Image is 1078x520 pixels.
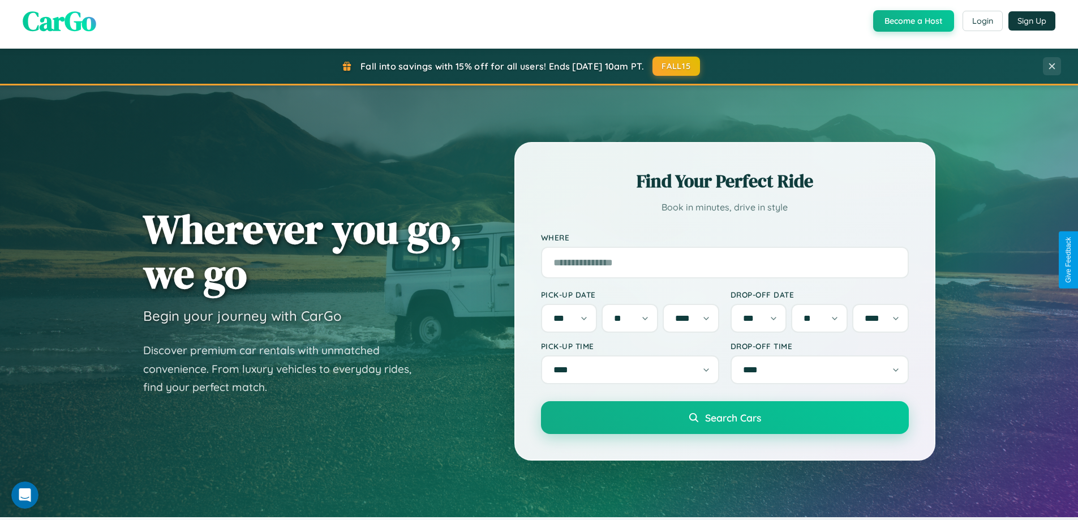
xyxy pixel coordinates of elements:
span: CarGo [23,2,96,40]
label: Pick-up Date [541,290,719,299]
label: Drop-off Time [731,341,909,351]
button: Become a Host [873,10,954,32]
span: Fall into savings with 15% off for all users! Ends [DATE] 10am PT. [360,61,644,72]
label: Where [541,233,909,242]
button: FALL15 [652,57,700,76]
h3: Begin your journey with CarGo [143,307,342,324]
p: Book in minutes, drive in style [541,199,909,216]
h1: Wherever you go, we go [143,207,462,296]
button: Login [963,11,1003,31]
label: Pick-up Time [541,341,719,351]
iframe: Intercom live chat [11,482,38,509]
div: Give Feedback [1064,237,1072,283]
button: Sign Up [1008,11,1055,31]
button: Search Cars [541,401,909,434]
span: Search Cars [705,411,761,424]
h2: Find Your Perfect Ride [541,169,909,194]
label: Drop-off Date [731,290,909,299]
p: Discover premium car rentals with unmatched convenience. From luxury vehicles to everyday rides, ... [143,341,426,397]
